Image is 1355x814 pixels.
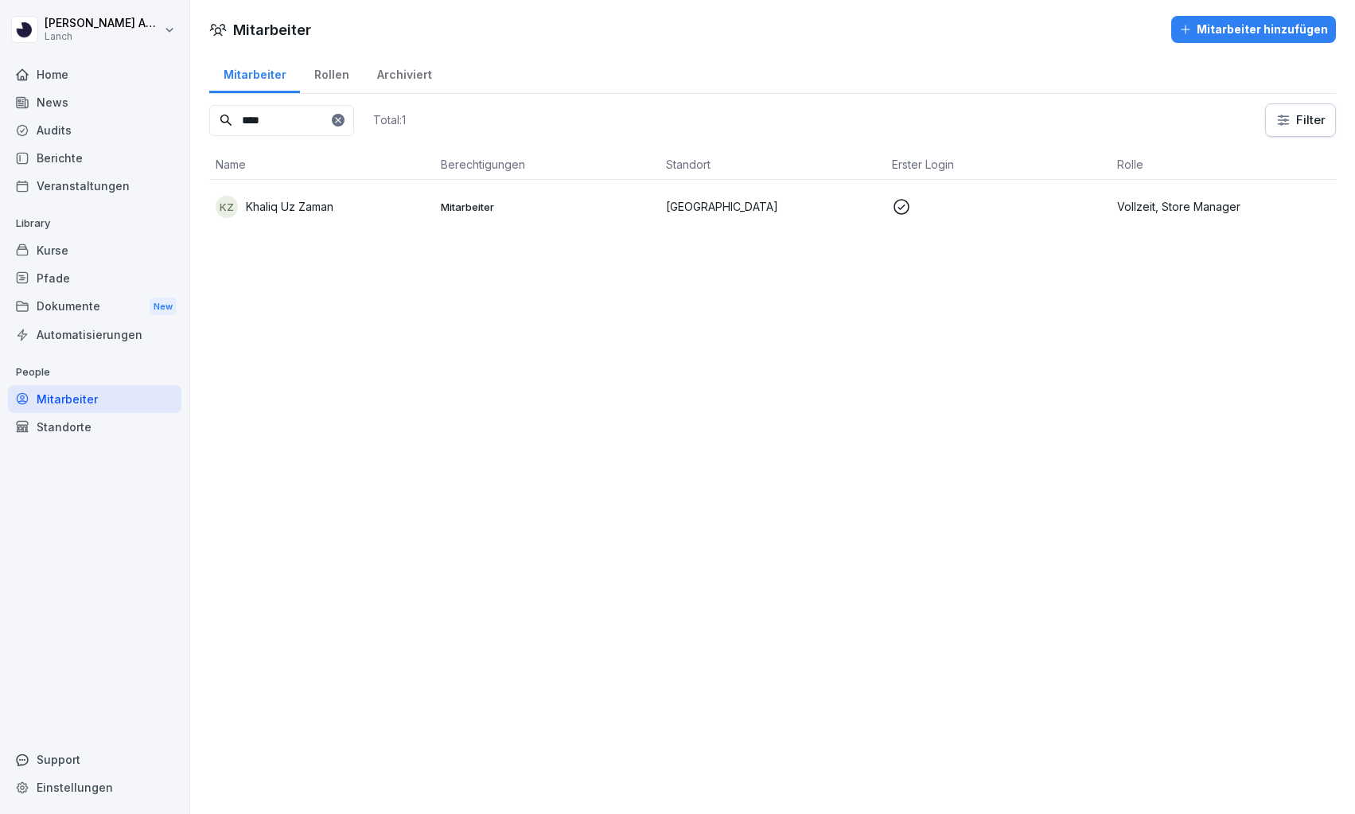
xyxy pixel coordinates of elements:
[246,198,333,215] p: Khaliq Uz Zaman
[8,773,181,801] a: Einstellungen
[8,236,181,264] a: Kurse
[8,385,181,413] a: Mitarbeiter
[8,746,181,773] div: Support
[8,360,181,385] p: People
[373,112,406,127] p: Total: 1
[1111,150,1336,180] th: Rolle
[300,53,363,93] a: Rollen
[666,198,878,215] p: [GEOGRAPHIC_DATA]
[150,298,177,316] div: New
[660,150,885,180] th: Standort
[8,172,181,200] a: Veranstaltungen
[8,116,181,144] a: Audits
[8,211,181,236] p: Library
[441,200,653,214] p: Mitarbeiter
[233,19,311,41] h1: Mitarbeiter
[45,31,161,42] p: Lanch
[8,292,181,321] a: DokumenteNew
[434,150,660,180] th: Berechtigungen
[363,53,446,93] a: Archiviert
[8,60,181,88] a: Home
[209,53,300,93] a: Mitarbeiter
[45,17,161,30] p: [PERSON_NAME] Ahlert
[209,150,434,180] th: Name
[216,196,238,218] div: KZ
[8,292,181,321] div: Dokumente
[886,150,1111,180] th: Erster Login
[1117,198,1330,215] p: Vollzeit, Store Manager
[1266,104,1335,136] button: Filter
[8,144,181,172] a: Berichte
[8,321,181,349] a: Automatisierungen
[1275,112,1326,128] div: Filter
[8,264,181,292] a: Pfade
[8,413,181,441] a: Standorte
[8,88,181,116] a: News
[1179,21,1328,38] div: Mitarbeiter hinzufügen
[1171,16,1336,43] button: Mitarbeiter hinzufügen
